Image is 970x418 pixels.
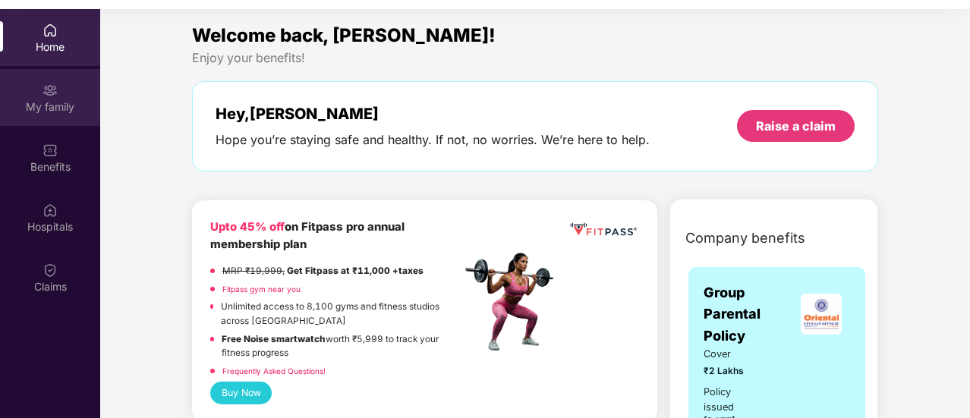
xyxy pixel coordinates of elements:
[216,105,650,123] div: Hey, [PERSON_NAME]
[568,218,639,240] img: fppp.png
[221,300,461,328] p: Unlimited access to 8,100 gyms and fitness studios across [GEOGRAPHIC_DATA]
[685,228,805,249] span: Company benefits
[461,249,567,355] img: fpp.png
[704,385,759,415] div: Policy issued
[756,118,836,134] div: Raise a claim
[43,203,58,218] img: svg+xml;base64,PHN2ZyBpZD0iSG9zcGl0YWxzIiB4bWxucz0iaHR0cDovL3d3dy53My5vcmcvMjAwMC9zdmciIHdpZHRoPS...
[222,266,285,276] del: MRP ₹19,999,
[210,382,272,404] button: Buy Now
[43,262,58,278] img: svg+xml;base64,PHN2ZyBpZD0iQ2xhaW0iIHhtbG5zPSJodHRwOi8vd3d3LnczLm9yZy8yMDAwL3N2ZyIgd2lkdGg9IjIwIi...
[210,220,405,251] b: on Fitpass pro annual membership plan
[216,132,650,148] div: Hope you’re staying safe and healthy. If not, no worries. We’re here to help.
[222,334,326,344] strong: Free Noise smartwatch
[43,83,58,98] img: svg+xml;base64,PHN2ZyB3aWR0aD0iMjAiIGhlaWdodD0iMjAiIHZpZXdCb3g9IjAgMCAyMCAyMCIgZmlsbD0ibm9uZSIgeG...
[192,50,878,66] div: Enjoy your benefits!
[704,282,792,347] span: Group Parental Policy
[287,266,424,276] strong: Get Fitpass at ₹11,000 +taxes
[192,24,496,46] span: Welcome back, [PERSON_NAME]!
[222,366,326,376] a: Frequently Asked Questions!
[704,364,759,379] span: ₹2 Lakhs
[801,294,842,335] img: insurerLogo
[43,143,58,158] img: svg+xml;base64,PHN2ZyBpZD0iQmVuZWZpdHMiIHhtbG5zPSJodHRwOi8vd3d3LnczLm9yZy8yMDAwL3N2ZyIgd2lkdGg9Ij...
[704,347,759,362] span: Cover
[222,332,461,360] p: worth ₹5,999 to track your fitness progress
[222,284,301,294] a: Fitpass gym near you
[210,220,285,234] b: Upto 45% off
[43,23,58,38] img: svg+xml;base64,PHN2ZyBpZD0iSG9tZSIgeG1sbnM9Imh0dHA6Ly93d3cudzMub3JnLzIwMDAvc3ZnIiB3aWR0aD0iMjAiIG...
